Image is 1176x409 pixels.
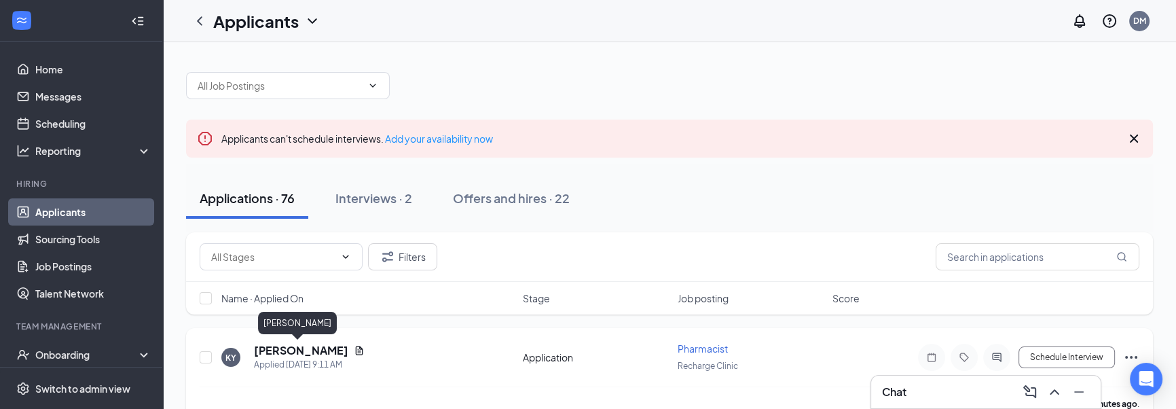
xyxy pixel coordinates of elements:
[1130,363,1162,395] div: Open Intercom Messenger
[1071,13,1088,29] svg: Notifications
[1019,381,1041,403] button: ComposeMessage
[956,352,972,363] svg: Tag
[221,132,493,145] span: Applicants can't schedule interviews.
[35,226,151,253] a: Sourcing Tools
[1133,15,1146,26] div: DM
[354,345,365,356] svg: Document
[211,249,335,264] input: All Stages
[832,291,860,305] span: Score
[882,385,906,399] h3: Chat
[200,190,295,207] div: Applications · 76
[35,110,151,137] a: Scheduling
[936,243,1139,270] input: Search in applications
[1126,130,1142,147] svg: Cross
[1018,346,1115,368] button: Schedule Interview
[16,382,30,395] svg: Settings
[989,352,1005,363] svg: ActiveChat
[221,291,304,305] span: Name · Applied On
[380,249,396,265] svg: Filter
[198,78,362,93] input: All Job Postings
[385,132,493,145] a: Add your availability now
[35,83,151,110] a: Messages
[1071,384,1087,400] svg: Minimize
[453,190,570,207] div: Offers and hires · 22
[35,56,151,83] a: Home
[258,312,337,334] div: [PERSON_NAME]
[225,352,236,363] div: KY
[523,291,550,305] span: Stage
[1083,399,1137,409] b: 3 minutes ago
[678,342,728,355] span: Pharmacist
[1116,251,1127,262] svg: MagnifyingGlass
[35,198,151,226] a: Applicants
[35,348,140,361] div: Onboarding
[16,348,30,361] svg: UserCheck
[304,13,320,29] svg: ChevronDown
[367,80,378,91] svg: ChevronDown
[1044,381,1065,403] button: ChevronUp
[1101,13,1118,29] svg: QuestionInfo
[254,358,365,372] div: Applied [DATE] 9:11 AM
[197,130,213,147] svg: Error
[131,14,145,28] svg: Collapse
[1022,384,1038,400] svg: ComposeMessage
[191,13,208,29] svg: ChevronLeft
[523,351,669,364] div: Application
[35,382,130,395] div: Switch to admin view
[368,243,437,270] button: Filter Filters
[1046,384,1063,400] svg: ChevronUp
[16,178,149,190] div: Hiring
[678,291,729,305] span: Job posting
[678,361,738,371] span: Recharge Clinic
[1123,349,1139,366] svg: Ellipses
[35,280,151,307] a: Talent Network
[213,10,299,33] h1: Applicants
[15,14,29,27] svg: WorkstreamLogo
[35,144,152,158] div: Reporting
[923,352,940,363] svg: Note
[16,144,30,158] svg: Analysis
[35,253,151,280] a: Job Postings
[1068,381,1090,403] button: Minimize
[16,321,149,332] div: Team Management
[254,343,348,358] h5: [PERSON_NAME]
[340,251,351,262] svg: ChevronDown
[335,190,412,207] div: Interviews · 2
